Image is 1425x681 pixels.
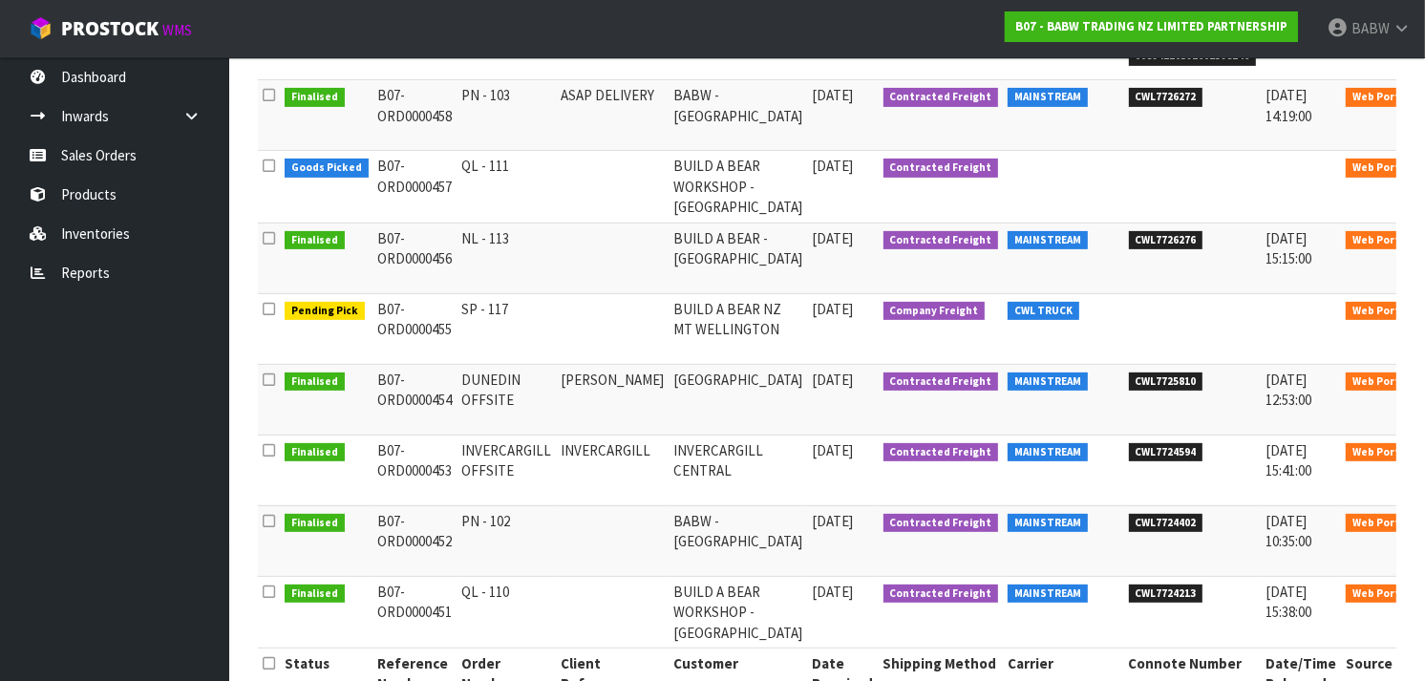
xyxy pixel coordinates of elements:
td: B07-ORD0000454 [373,364,457,435]
span: MAINSTREAM [1008,514,1088,533]
td: BUILD A BEAR NZ MT WELLINGTON [670,293,808,364]
span: [DATE] [813,300,854,318]
img: cube-alt.png [29,16,53,40]
td: [PERSON_NAME] [557,364,670,435]
td: INVERCARGILL OFFSITE [457,435,557,505]
span: Contracted Freight [883,372,999,392]
span: CWL7724213 [1129,585,1203,604]
span: [DATE] 10:35:00 [1265,512,1311,550]
span: [DATE] [813,229,854,247]
span: [DATE] 15:41:00 [1265,441,1311,479]
td: PN - 103 [457,80,557,151]
span: BABW [1351,19,1390,37]
td: B07-ORD0000457 [373,151,457,223]
span: Web Portal [1346,231,1416,250]
span: CWL TRUCK [1008,302,1079,321]
span: Finalised [285,372,345,392]
td: NL - 113 [457,223,557,293]
span: MAINSTREAM [1008,443,1088,462]
span: [DATE] [813,157,854,175]
span: [DATE] [813,583,854,601]
td: B07-ORD0000456 [373,223,457,293]
td: DUNEDIN OFFSITE [457,364,557,435]
span: CWL7724594 [1129,443,1203,462]
span: Web Portal [1346,159,1416,178]
span: MAINSTREAM [1008,372,1088,392]
span: Web Portal [1346,514,1416,533]
span: [DATE] 14:19:00 [1265,86,1311,124]
span: Web Portal [1346,302,1416,321]
span: Finalised [285,514,345,533]
span: Finalised [285,585,345,604]
span: MAINSTREAM [1008,88,1088,107]
td: PN - 102 [457,505,557,576]
span: [DATE] [813,441,854,459]
span: CWL7724402 [1129,514,1203,533]
span: Contracted Freight [883,443,999,462]
span: CWL7726276 [1129,231,1203,250]
span: Contracted Freight [883,231,999,250]
span: Finalised [285,88,345,107]
span: CWL7725810 [1129,372,1203,392]
td: B07-ORD0000451 [373,576,457,648]
span: MAINSTREAM [1008,231,1088,250]
span: ProStock [61,16,159,41]
strong: B07 - BABW TRADING NZ LIMITED PARTNERSHIP [1015,18,1287,34]
span: Contracted Freight [883,159,999,178]
td: BABW - [GEOGRAPHIC_DATA] [670,505,808,576]
td: BUILD A BEAR - [GEOGRAPHIC_DATA] [670,223,808,293]
td: QL - 110 [457,576,557,648]
span: Contracted Freight [883,514,999,533]
span: [DATE] [813,512,854,530]
td: B07-ORD0000458 [373,80,457,151]
span: Company Freight [883,302,986,321]
span: Web Portal [1346,372,1416,392]
span: [DATE] 12:53:00 [1265,371,1311,409]
span: Contracted Freight [883,88,999,107]
td: B07-ORD0000452 [373,505,457,576]
span: Finalised [285,231,345,250]
span: Web Portal [1346,585,1416,604]
td: [GEOGRAPHIC_DATA] [670,364,808,435]
span: Contracted Freight [883,585,999,604]
td: BUILD A BEAR WORKSHOP - [GEOGRAPHIC_DATA] [670,151,808,223]
td: INVERCARGILL [557,435,670,505]
td: ASAP DELIVERY [557,80,670,151]
span: [DATE] 15:15:00 [1265,229,1311,267]
td: BABW - [GEOGRAPHIC_DATA] [670,80,808,151]
span: MAINSTREAM [1008,585,1088,604]
span: [DATE] [813,86,854,104]
small: WMS [162,21,192,39]
td: INVERCARGILL CENTRAL [670,435,808,505]
td: QL - 111 [457,151,557,223]
td: B07-ORD0000453 [373,435,457,505]
span: Goods Picked [285,159,369,178]
span: Pending Pick [285,302,365,321]
td: SP - 117 [457,293,557,364]
td: BUILD A BEAR WORKSHOP - [GEOGRAPHIC_DATA] [670,576,808,648]
span: CWL7726272 [1129,88,1203,107]
td: B07-ORD0000455 [373,293,457,364]
span: [DATE] [813,371,854,389]
span: [DATE] 15:38:00 [1265,583,1311,621]
span: Web Portal [1346,443,1416,462]
span: Finalised [285,443,345,462]
span: Web Portal [1346,88,1416,107]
